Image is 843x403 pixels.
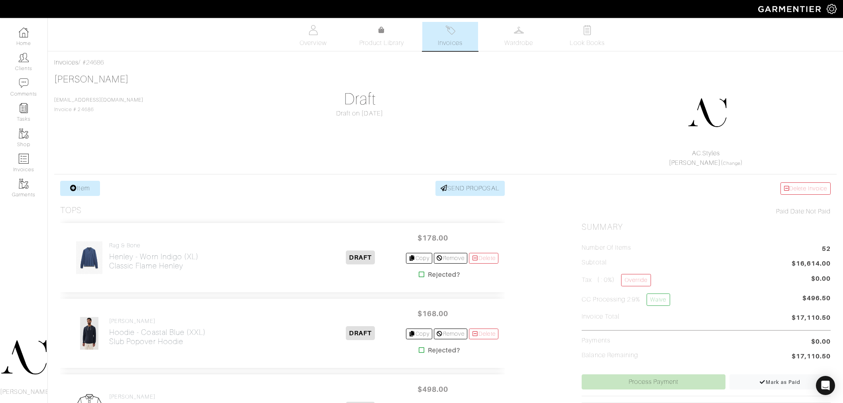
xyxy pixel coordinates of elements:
[582,207,831,216] div: Not Paid
[409,381,457,398] span: $498.00
[109,242,199,270] a: rag & bone Henley - Worn Indigo (XL)Classic Flame Henley
[109,252,199,270] h2: Henley - Worn Indigo (XL) Classic Flame Henley
[19,179,29,189] img: garments-icon-b7da505a4dc4fd61783c78ac3ca0ef83fa9d6f193b1c9dc38574b1d14d53ca28.png
[76,241,103,274] img: 5Lp5C64EqMvyFJbut9FoAj4H
[582,374,725,389] a: Process Payment
[792,259,831,270] span: $16,614.00
[354,25,410,48] a: Product Library
[428,270,460,280] strong: Rejected?
[582,274,651,286] h5: Tax ( : 0%)
[585,149,827,168] div: ( )
[491,22,547,51] a: Wardrobe
[54,97,143,112] span: Invoice # 24686
[428,346,460,355] strong: Rejected?
[582,244,631,252] h5: Number of Items
[54,59,78,66] a: Invoices
[54,58,837,67] div: / #24686
[406,329,433,339] a: Copy
[729,374,831,389] a: Mark as Paid
[54,97,143,103] a: [EMAIL_ADDRESS][DOMAIN_NAME]
[109,318,206,346] a: [PERSON_NAME] Hoodie - Coastal Blue (XXL)Slub Popover Hoodie
[359,38,404,48] span: Product Library
[582,313,620,321] h5: Invoice Total
[434,253,467,264] a: Remove
[19,154,29,164] img: orders-icon-0abe47150d42831381b5fb84f609e132dff9fe21cb692f30cb5eec754e2cba89.png
[621,274,651,286] a: Override
[582,337,610,344] h5: Payments
[19,103,29,113] img: reminder-icon-8004d30b9f0a5d33ae49ab947aed9ed385cf756f9e5892f1edd6e32f2345188e.png
[780,182,831,195] a: Delete Invoice
[308,25,318,35] img: basicinfo-40fd8af6dae0f16599ec9e87c0ef1c0a1fdea2edbe929e3d69a839185d80c458.svg
[60,205,82,215] h3: Tops
[792,352,831,362] span: $17,110.50
[559,22,615,51] a: Look Books
[409,305,457,322] span: $168.00
[109,318,206,325] h4: [PERSON_NAME]
[582,259,606,266] h5: Subtotal
[300,38,326,48] span: Overview
[19,129,29,139] img: garments-icon-b7da505a4dc4fd61783c78ac3ca0ef83fa9d6f193b1c9dc38574b1d14d53ca28.png
[759,379,800,385] span: Mark as Paid
[776,208,806,215] span: Paid Date:
[80,317,99,350] img: LDMuNE4ARgGycdrJnYL72EoL
[582,222,831,232] h2: Summary
[409,229,457,246] span: $178.00
[582,25,592,35] img: todo-9ac3debb85659649dc8f770b8b6100bb5dab4b48dedcbae339e5042a72dfd3cc.svg
[438,38,462,48] span: Invoices
[435,181,505,196] a: SEND PROPOSAL
[60,181,100,196] a: Item
[469,329,498,339] a: Delete
[346,250,375,264] span: DRAFT
[692,150,720,157] a: AC.Styles
[822,244,831,255] span: 52
[792,313,831,324] span: $17,110.50
[802,293,831,309] span: $496.50
[504,38,533,48] span: Wardrobe
[570,38,605,48] span: Look Books
[723,161,741,166] a: Change
[827,4,837,14] img: gear-icon-white-bd11855cb880d31180b6d7d6211b90ccbf57a29d726f0c71d8c61bd08dd39cc2.png
[582,293,670,306] h5: CC Processing 2.9%
[19,27,29,37] img: dashboard-icon-dbcd8f5a0b271acd01030246c82b418ddd0df26cd7fceb0bd07c9910d44c42f6.png
[811,274,831,284] span: $0.00
[422,22,478,51] a: Invoices
[235,109,484,118] div: Draft on [DATE]
[346,326,375,340] span: DRAFT
[19,53,29,63] img: clients-icon-6bae9207a08558b7cb47a8932f037763ab4055f8c8b6bfacd5dc20c3e0201464.png
[19,78,29,88] img: comment-icon-a0a6a9ef722e966f86d9cbdc48e553b5cf19dbc54f86b18d962a5391bc8f6eb6.png
[109,242,199,249] h4: rag & bone
[109,328,206,346] h2: Hoodie - Coastal Blue (XXL) Slub Popover Hoodie
[406,253,433,264] a: Copy
[754,2,827,16] img: garmentier-logo-header-white-b43fb05a5012e4ada735d5af1a66efaba907eab6374d6393d1fbf88cb4ef424d.png
[811,337,831,346] span: $0.00
[687,93,727,133] img: DupYt8CPKc6sZyAt3svX5Z74.png
[582,352,638,359] h5: Balance Remaining
[54,74,129,84] a: [PERSON_NAME]
[285,22,341,51] a: Overview
[816,376,835,395] div: Open Intercom Messenger
[109,393,155,400] h4: [PERSON_NAME]
[235,90,484,109] h1: Draft
[445,25,455,35] img: orders-27d20c2124de7fd6de4e0e44c1d41de31381a507db9b33961299e4e07d508b8c.svg
[434,329,467,339] a: Remove
[647,293,670,306] a: Waive
[514,25,524,35] img: wardrobe-487a4870c1b7c33e795ec22d11cfc2ed9d08956e64fb3008fe2437562e282088.svg
[469,253,498,264] a: Delete
[669,159,721,166] a: [PERSON_NAME]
